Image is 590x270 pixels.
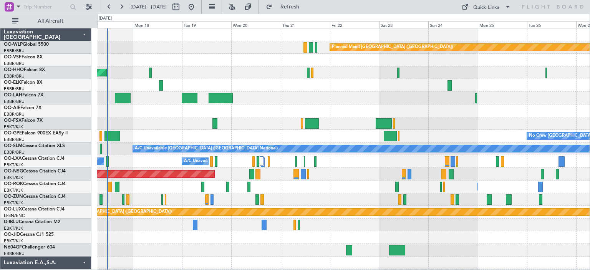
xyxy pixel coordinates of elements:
div: A/C Unavailable [GEOGRAPHIC_DATA] ([GEOGRAPHIC_DATA] National) [135,143,278,154]
a: LFSN/ENC [4,213,25,219]
span: [DATE] - [DATE] [131,3,167,10]
a: OO-LXACessna Citation CJ4 [4,156,65,161]
span: OO-VSF [4,55,22,60]
div: Sat 23 [379,21,428,28]
a: OO-GPEFalcon 900EX EASy II [4,131,68,136]
a: OO-NSGCessna Citation CJ4 [4,169,66,174]
span: OO-ROK [4,182,23,186]
div: Fri 22 [330,21,379,28]
a: OO-VSFFalcon 8X [4,55,43,60]
a: EBBR/BRU [4,73,25,79]
button: Quick Links [458,1,515,13]
span: OO-WLP [4,42,23,47]
div: Planned Maint [GEOGRAPHIC_DATA] ([GEOGRAPHIC_DATA]) [332,41,453,53]
a: EBKT/KJK [4,200,23,206]
a: OO-ZUNCessna Citation CJ4 [4,194,66,199]
span: N604GF [4,245,22,250]
span: OO-JID [4,232,20,237]
a: N604GFChallenger 604 [4,245,55,250]
div: [DATE] [99,15,112,22]
span: Refresh [274,4,306,10]
div: Sun 17 [84,21,133,28]
a: EBBR/BRU [4,137,25,142]
input: Trip Number [23,1,68,13]
a: OO-FSXFalcon 7X [4,118,43,123]
button: Refresh [262,1,308,13]
a: OO-AIEFalcon 7X [4,106,41,110]
span: OO-AIE [4,106,20,110]
a: OO-WLPGlobal 5500 [4,42,49,47]
a: EBKT/KJK [4,238,23,244]
div: Tue 19 [182,21,231,28]
span: OO-LAH [4,93,22,98]
a: EBKT/KJK [4,225,23,231]
span: OO-HHO [4,68,24,72]
span: OO-LUX [4,207,22,212]
span: OO-FSX [4,118,22,123]
a: EBBR/BRU [4,99,25,104]
span: OO-ELK [4,80,21,85]
a: D-IBLUCessna Citation M2 [4,220,60,224]
a: OO-ELKFalcon 8X [4,80,42,85]
div: Quick Links [473,4,499,12]
a: EBBR/BRU [4,251,25,257]
a: EBKT/KJK [4,175,23,181]
div: Mon 18 [133,21,182,28]
a: EBBR/BRU [4,48,25,54]
span: OO-NSG [4,169,23,174]
a: OO-ROKCessna Citation CJ4 [4,182,66,186]
span: OO-ZUN [4,194,23,199]
a: OO-LAHFalcon 7X [4,93,43,98]
button: All Aircraft [8,15,83,27]
span: D-IBLU [4,220,19,224]
a: EBBR/BRU [4,61,25,66]
a: OO-HHOFalcon 8X [4,68,45,72]
a: EBBR/BRU [4,149,25,155]
div: Mon 25 [478,21,527,28]
div: A/C Unavailable [184,156,216,167]
a: EBBR/BRU [4,111,25,117]
span: OO-SLM [4,144,22,148]
a: OO-LUXCessna Citation CJ4 [4,207,65,212]
span: OO-LXA [4,156,22,161]
a: EBKT/KJK [4,162,23,168]
div: Tue 26 [527,21,576,28]
span: OO-GPE [4,131,22,136]
div: Planned Maint [GEOGRAPHIC_DATA] ([GEOGRAPHIC_DATA]) [51,206,172,218]
a: OO-JIDCessna CJ1 525 [4,232,54,237]
a: EBBR/BRU [4,86,25,92]
a: OO-SLMCessna Citation XLS [4,144,65,148]
span: All Aircraft [20,18,81,24]
a: EBKT/KJK [4,124,23,130]
div: Sun 24 [428,21,477,28]
a: EBKT/KJK [4,187,23,193]
div: Wed 20 [231,21,280,28]
div: Thu 21 [281,21,330,28]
